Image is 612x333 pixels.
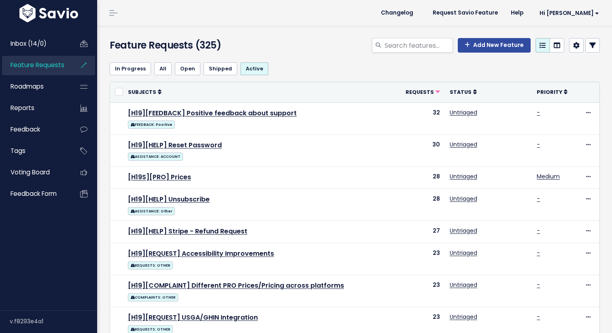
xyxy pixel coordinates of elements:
div: v.f8293e4a1 [10,311,97,332]
a: Untriaged [450,313,477,321]
span: REQUESTS: OTHER [128,261,173,269]
a: Roadmaps [2,77,67,96]
a: Help [504,7,530,19]
a: Reports [2,99,67,117]
a: Inbox (14/0) [2,34,67,53]
input: Search features... [384,38,453,53]
td: 30 [395,134,445,166]
a: - [537,227,540,235]
span: Tags [11,146,25,155]
span: Feedback form [11,189,57,198]
span: ASSISTANCE: ACCOUNT [128,153,183,161]
a: COMPLAINTS: OTHER [128,292,178,302]
a: Untriaged [450,108,477,117]
a: Add New Feature [458,38,531,53]
a: - [537,108,540,117]
td: 27 [395,221,445,243]
a: In Progress [110,62,151,75]
span: Feedback [11,125,40,134]
a: [H19][HELP] Unsubscribe [128,195,210,204]
td: 23 [395,275,445,307]
a: Feature Requests [2,56,67,74]
td: 32 [395,102,445,134]
a: [H19][HELP] Stripe - Refund Request [128,227,247,236]
span: FEEDBACK: Positive [128,121,175,129]
a: Feedback form [2,185,67,203]
a: Untriaged [450,195,477,203]
a: ASSISTANCE: ACCOUNT [128,151,183,161]
a: Untriaged [450,172,477,180]
a: Feedback [2,120,67,139]
span: Changelog [381,10,413,16]
td: 23 [395,243,445,275]
a: [H19][REQUEST] Accessibility Improvements [128,249,274,258]
td: 28 [395,166,445,189]
a: Shipped [204,62,237,75]
a: - [537,249,540,257]
a: - [537,281,540,289]
a: Medium [537,172,560,180]
span: Subjects [128,89,156,95]
a: Priority [537,88,567,96]
a: [H19][HELP] Reset Password [128,140,222,150]
span: Priority [537,89,562,95]
span: Roadmaps [11,82,44,91]
a: Tags [2,142,67,160]
a: [H19][FEEDBACK] Positive feedback about support [128,108,297,118]
a: - [537,195,540,203]
a: - [537,140,540,148]
a: Untriaged [450,281,477,289]
span: ASSISTANCE: Other [128,207,175,215]
span: Hi [PERSON_NAME] [540,10,599,16]
span: Feature Requests [11,61,64,69]
a: [H19][REQUEST] USGA/GHIN Integration [128,313,258,322]
a: REQUESTS: OTHER [128,260,173,270]
td: 28 [395,189,445,221]
span: Reports [11,104,34,112]
a: ASSISTANCE: Other [128,206,175,216]
a: Active [240,62,268,75]
a: Status [450,88,477,96]
span: Voting Board [11,168,50,176]
a: [H19S][PRO] Prices [128,172,191,182]
a: FEEDBACK: Positive [128,119,175,129]
span: Inbox (14/0) [11,39,47,48]
span: Status [450,89,472,95]
span: Requests [406,89,434,95]
a: Requests [406,88,440,96]
a: Open [175,62,200,75]
a: Request Savio Feature [426,7,504,19]
a: Untriaged [450,227,477,235]
a: Hi [PERSON_NAME] [530,7,606,19]
a: [H19][COMPLAINT] Different PRO Prices/Pricing across platforms [128,281,344,290]
a: Untriaged [450,140,477,148]
ul: Filter feature requests [110,62,600,75]
h4: Feature Requests (325) [110,38,265,53]
a: Untriaged [450,249,477,257]
a: Voting Board [2,163,67,182]
img: logo-white.9d6f32f41409.svg [17,4,80,22]
a: Subjects [128,88,161,96]
span: COMPLAINTS: OTHER [128,293,178,301]
a: All [154,62,172,75]
a: - [537,313,540,321]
